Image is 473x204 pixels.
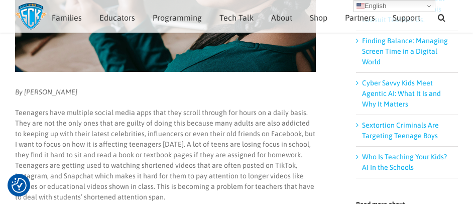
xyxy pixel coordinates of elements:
[271,14,292,22] span: About
[362,153,447,171] a: Who Is Teaching Your Kids? AI In the Schools
[15,88,77,96] em: By [PERSON_NAME]
[15,108,316,202] p: Teenagers have multiple social media apps that they scroll through for hours on a daily basis. Th...
[153,14,202,22] span: Programming
[12,178,27,193] button: Consent Preferences
[15,3,47,30] img: Savvy Cyber Kids Logo
[345,14,375,22] span: Partners
[362,121,439,140] a: Sextortion Criminals Are Targeting Teenage Boys
[362,79,441,108] a: Cyber Savvy Kids Meet Agentic AI: What It Is and Why It Matters
[52,14,82,22] span: Families
[12,178,27,193] img: Revisit consent button
[357,2,365,10] img: en
[219,14,254,22] span: Tech Talk
[393,14,420,22] span: Support
[362,37,448,66] a: Finding Balance: Managing Screen Time in a Digital World
[310,14,327,22] span: Shop
[99,14,135,22] span: Educators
